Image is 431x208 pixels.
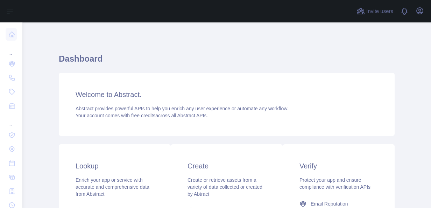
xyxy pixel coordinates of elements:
[76,90,378,99] h3: Welcome to Abstract.
[76,106,289,111] span: Abstract provides powerful APIs to help you enrich any user experience or automate any workflow.
[188,177,262,197] span: Create or retrieve assets from a variety of data collected or created by Abtract
[6,113,17,127] div: ...
[299,161,378,171] h3: Verify
[76,113,208,118] span: Your account comes with across all Abstract APIs.
[76,177,149,197] span: Enrich your app or service with accurate and comprehensive data from Abstract
[76,161,154,171] h3: Lookup
[366,7,393,15] span: Invite users
[59,53,395,70] h1: Dashboard
[299,177,370,190] span: Protect your app and ensure compliance with verification APIs
[311,200,348,207] span: Email Reputation
[188,161,266,171] h3: Create
[131,113,155,118] span: free credits
[6,42,17,56] div: ...
[355,6,395,17] button: Invite users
